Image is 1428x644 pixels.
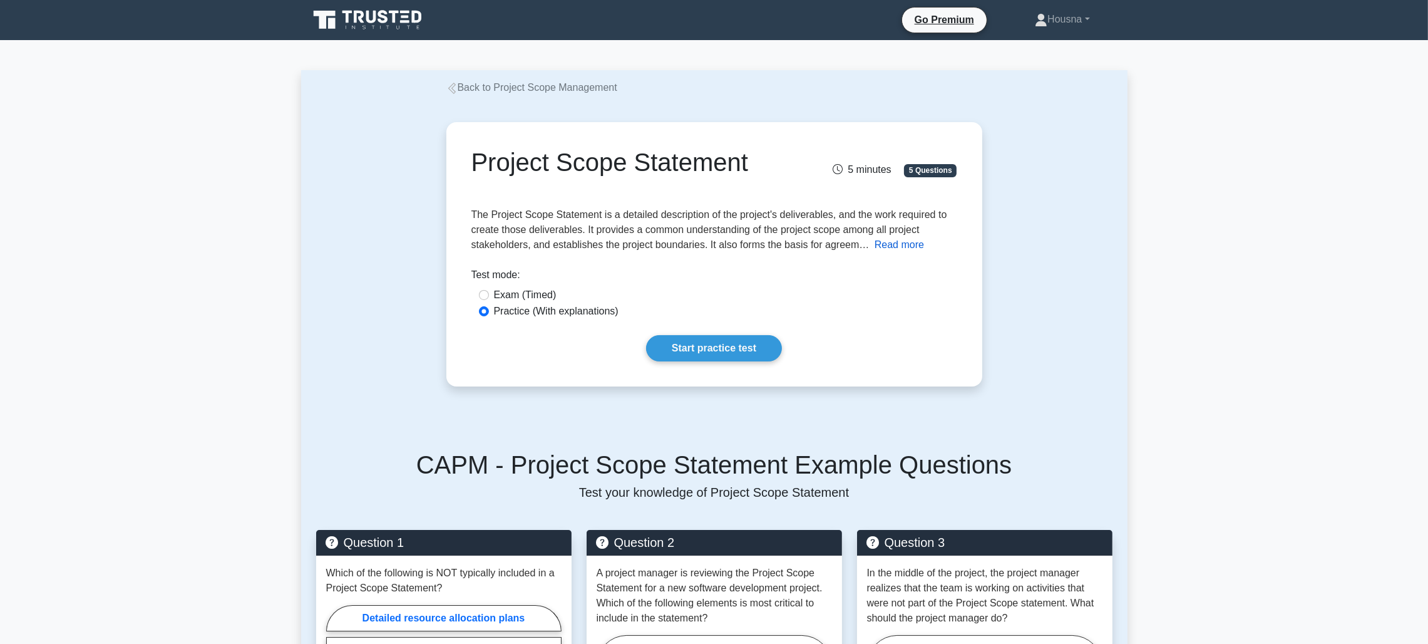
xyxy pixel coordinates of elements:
[867,535,1102,550] h5: Question 3
[471,267,957,288] div: Test mode:
[446,82,617,93] a: Back to Project Scope Management
[471,209,947,250] span: The Project Scope Statement is a detailed description of the project's deliverables, and the work...
[1005,7,1119,32] a: Housna
[326,535,562,550] h5: Question 1
[646,335,782,361] a: Start practice test
[833,164,891,175] span: 5 minutes
[907,12,982,28] a: Go Premium
[326,605,562,631] label: Detailed resource allocation plans
[494,288,557,303] label: Exam (Timed)
[494,304,619,319] label: Practice (With explanations)
[326,566,562,596] p: Which of the following is NOT typically included in a Project Scope Statement?
[867,566,1102,626] p: In the middle of the project, the project manager realizes that the team is working on activities...
[316,450,1112,480] h5: CAPM - Project Scope Statement Example Questions
[597,566,832,626] p: A project manager is reviewing the Project Scope Statement for a new software development project...
[316,485,1112,500] p: Test your knowledge of Project Scope Statement
[471,147,790,177] h1: Project Scope Statement
[904,164,957,177] span: 5 Questions
[875,237,924,252] button: Read more
[597,535,832,550] h5: Question 2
